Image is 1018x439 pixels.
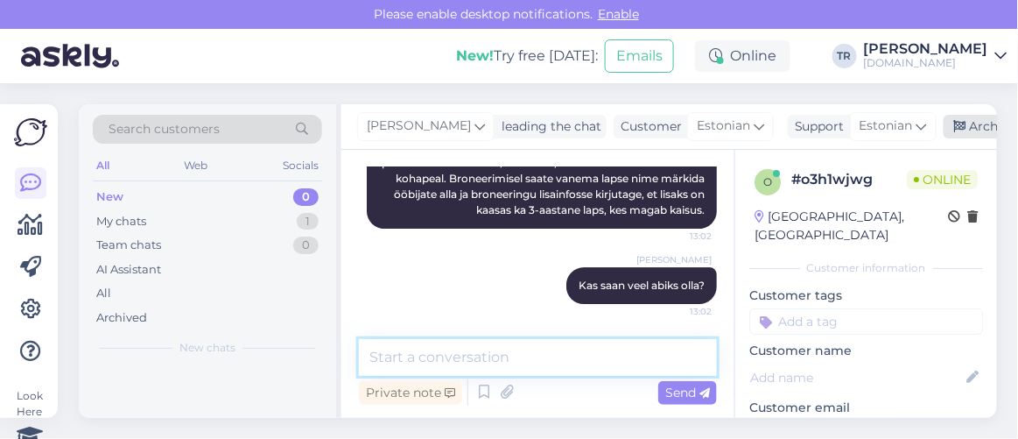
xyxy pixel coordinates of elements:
span: Send [665,385,710,400]
div: 0 [293,188,319,206]
span: 3-aastane laps saab magada kaisus. Tema eest lisandub paketile lisatasu 20 eur/ öö kohta, lisatas... [382,140,707,216]
a: [PERSON_NAME][DOMAIN_NAME] [864,42,1007,70]
span: [PERSON_NAME] [636,253,712,266]
p: Customer name [749,342,983,360]
p: Customer tags [749,287,983,305]
div: TR [832,44,857,68]
div: New [96,188,123,206]
div: 1 [297,213,319,230]
span: Search customers [109,120,220,138]
span: Estonian [860,117,913,136]
div: Support [788,117,845,136]
span: Kas saan veel abiks olla? [579,279,705,292]
div: Team chats [96,237,161,254]
span: 13:02 [646,230,712,243]
b: New! [456,47,494,64]
div: [DOMAIN_NAME] [864,56,988,70]
span: [PERSON_NAME] [367,117,471,136]
div: All [96,285,111,302]
div: Online [695,40,790,72]
div: Archived [96,309,147,327]
div: Customer [614,117,682,136]
span: Online [907,170,978,189]
span: Estonian [697,117,750,136]
button: Emails [605,39,674,73]
div: Socials [279,154,322,177]
div: 0 [293,237,319,254]
div: My chats [96,213,146,230]
div: Customer information [749,260,983,276]
div: [GEOGRAPHIC_DATA], [GEOGRAPHIC_DATA] [755,208,948,244]
input: Add a tag [749,308,983,335]
div: # o3h1wjwg [791,169,907,190]
span: New chats [179,340,235,356]
div: Web [181,154,212,177]
div: All [93,154,113,177]
span: o [763,175,772,188]
p: Customer email [749,399,983,417]
span: 13:02 [646,305,712,318]
div: leading the chat [495,117,601,136]
span: Enable [593,6,644,22]
div: AI Assistant [96,261,161,279]
div: [PERSON_NAME] [864,42,988,56]
input: Add name [750,368,963,387]
div: Try free [DATE]: [456,46,598,67]
img: Askly Logo [14,118,47,146]
div: Private note [359,381,462,405]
